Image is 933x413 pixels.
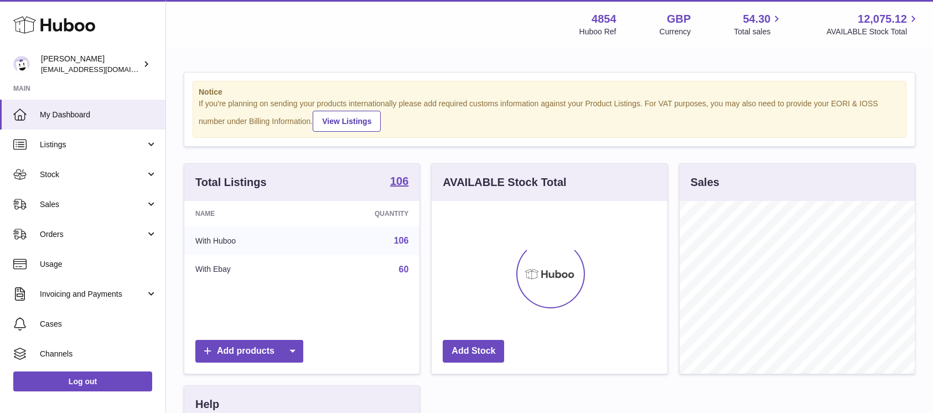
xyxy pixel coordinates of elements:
[41,54,141,75] div: [PERSON_NAME]
[40,229,146,240] span: Orders
[195,397,219,412] h3: Help
[184,255,308,284] td: With Ebay
[394,236,409,245] a: 106
[40,199,146,210] span: Sales
[826,12,920,37] a: 12,075.12 AVAILABLE Stock Total
[313,111,381,132] a: View Listings
[667,12,691,27] strong: GBP
[41,65,163,74] span: [EMAIL_ADDRESS][DOMAIN_NAME]
[184,226,308,255] td: With Huboo
[399,265,409,274] a: 60
[40,349,157,359] span: Channels
[443,340,504,363] a: Add Stock
[195,175,267,190] h3: Total Listings
[592,12,616,27] strong: 4854
[40,140,146,150] span: Listings
[743,12,770,27] span: 54.30
[858,12,907,27] span: 12,075.12
[579,27,616,37] div: Huboo Ref
[734,27,783,37] span: Total sales
[308,201,419,226] th: Quantity
[390,175,408,187] strong: 106
[184,201,308,226] th: Name
[691,175,719,190] h3: Sales
[40,110,157,120] span: My Dashboard
[40,289,146,300] span: Invoicing and Payments
[443,175,566,190] h3: AVAILABLE Stock Total
[13,371,152,391] a: Log out
[660,27,691,37] div: Currency
[826,27,920,37] span: AVAILABLE Stock Total
[390,175,408,189] a: 106
[199,87,900,97] strong: Notice
[40,169,146,180] span: Stock
[195,340,303,363] a: Add products
[40,259,157,270] span: Usage
[199,99,900,132] div: If you're planning on sending your products internationally please add required customs informati...
[734,12,783,37] a: 54.30 Total sales
[13,56,30,73] img: jimleo21@yahoo.gr
[40,319,157,329] span: Cases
